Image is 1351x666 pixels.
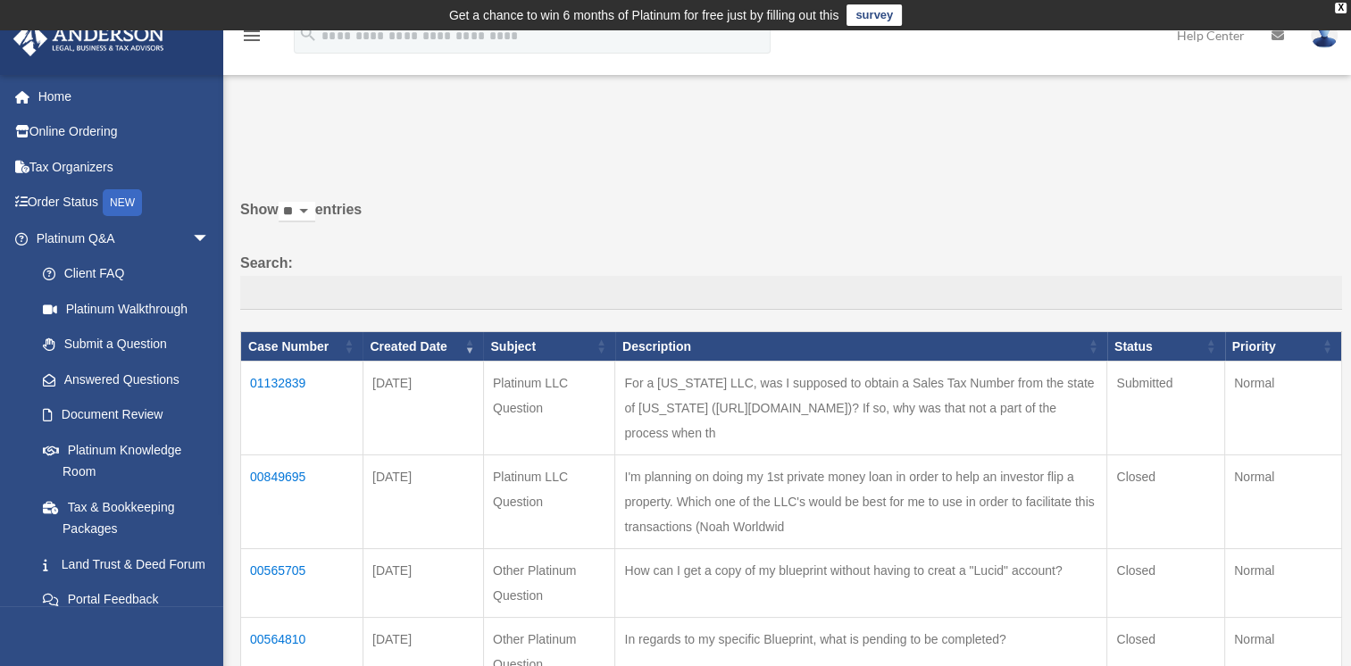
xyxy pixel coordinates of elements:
a: survey [846,4,902,26]
div: Get a chance to win 6 months of Platinum for free just by filling out this [449,4,839,26]
td: Closed [1107,549,1225,618]
a: Tax & Bookkeeping Packages [25,489,228,546]
td: Platinum LLC Question [483,455,615,549]
a: Tax Organizers [13,149,237,185]
td: Platinum LLC Question [483,362,615,455]
span: arrow_drop_down [192,221,228,257]
th: Subject: activate to sort column ascending [483,331,615,362]
a: Platinum Knowledge Room [25,432,228,489]
td: [DATE] [363,362,483,455]
td: I'm planning on doing my 1st private money loan in order to help an investor flip a property. Whi... [615,455,1107,549]
th: Case Number: activate to sort column ascending [241,331,363,362]
td: Submitted [1107,362,1225,455]
a: Land Trust & Deed Forum [25,546,228,582]
label: Search: [240,251,1342,310]
i: menu [241,25,263,46]
td: Normal [1225,362,1342,455]
a: Answered Questions [25,362,219,397]
a: Platinum Q&Aarrow_drop_down [13,221,228,256]
a: Order StatusNEW [13,185,237,221]
a: Portal Feedback [25,582,228,618]
td: How can I get a copy of my blueprint without having to creat a "Lucid" account? [615,549,1107,618]
td: [DATE] [363,549,483,618]
a: Home [13,79,237,114]
div: close [1335,3,1347,13]
a: Online Ordering [13,114,237,150]
td: 00849695 [241,455,363,549]
a: Document Review [25,397,228,433]
div: NEW [103,189,142,216]
label: Show entries [240,197,1342,240]
th: Description: activate to sort column ascending [615,331,1107,362]
a: Submit a Question [25,327,228,362]
th: Priority: activate to sort column ascending [1225,331,1342,362]
th: Created Date: activate to sort column ascending [363,331,483,362]
td: Closed [1107,455,1225,549]
td: 01132839 [241,362,363,455]
i: search [298,24,318,44]
td: Normal [1225,549,1342,618]
a: Platinum Walkthrough [25,291,228,327]
td: 00565705 [241,549,363,618]
img: Anderson Advisors Platinum Portal [8,21,170,56]
td: Normal [1225,455,1342,549]
input: Search: [240,276,1342,310]
img: User Pic [1311,22,1338,48]
th: Status: activate to sort column ascending [1107,331,1225,362]
a: Client FAQ [25,256,228,292]
td: [DATE] [363,455,483,549]
td: Other Platinum Question [483,549,615,618]
select: Showentries [279,202,315,222]
td: For a [US_STATE] LLC, was I supposed to obtain a Sales Tax Number from the state of [US_STATE] ([... [615,362,1107,455]
a: menu [241,31,263,46]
